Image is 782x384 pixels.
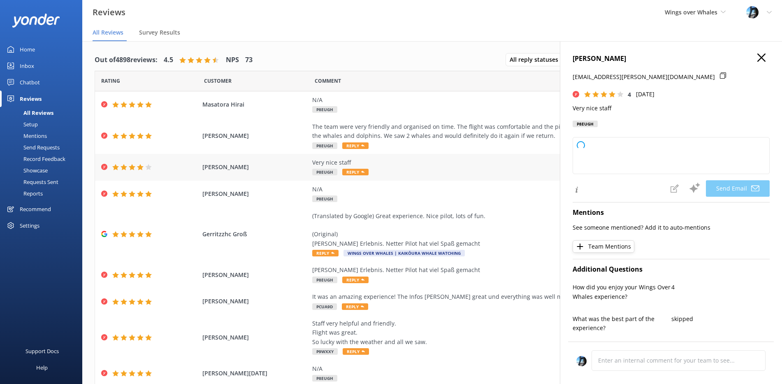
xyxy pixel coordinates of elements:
div: Very nice staff [312,158,687,167]
h4: Additional Questions [573,264,770,275]
p: [EMAIL_ADDRESS][PERSON_NAME][DOMAIN_NAME] [573,72,715,81]
span: [PERSON_NAME] [202,131,308,140]
span: Wings Over Whales | Kaikōura Whale Watching [343,250,465,256]
h4: Out of 4898 reviews: [95,55,158,65]
span: Reply [342,169,369,175]
div: N/A [312,185,687,194]
div: Record Feedback [5,153,65,165]
a: Reports [5,188,82,199]
div: The team were very friendly and organised on time. The flight was comfortable and the pilot exper... [312,122,687,141]
div: Recommend [20,201,51,217]
span: Date [204,77,232,85]
div: Requests Sent [5,176,58,188]
span: Reply [343,348,369,355]
div: (Translated by Google) Great experience. Nice pilot, lots of fun. (Original) [PERSON_NAME] Erlebn... [312,212,687,249]
h4: 4.5 [164,55,173,65]
div: Home [20,41,35,58]
p: [DATE] [636,90,654,99]
span: Reply [312,250,339,256]
p: 4 [671,283,770,292]
p: skipped [671,314,770,323]
span: PCUA9D [312,303,337,310]
span: [PERSON_NAME] [202,270,308,279]
div: Staff very helpful and friendly. Flight was great. So lucky with the weather and all we saw. [312,319,687,347]
div: Showcase [5,165,48,176]
div: It was an amazing experience! The Infos [PERSON_NAME] great und everything was well managed. [312,292,687,301]
span: All reply statuses [510,55,563,64]
a: Setup [5,119,82,130]
span: Survey Results [139,28,180,37]
h4: 73 [245,55,253,65]
p: How did you enjoy your Wings Over Whales experience? [573,283,671,301]
a: All Reviews [5,107,82,119]
div: Support Docs [26,343,59,359]
span: [PERSON_NAME] [202,333,308,342]
span: Question [315,77,341,85]
span: All Reviews [93,28,123,37]
div: N/A [312,95,687,105]
span: Reply [342,303,368,310]
img: yonder-white-logo.png [12,14,60,27]
div: N/A [312,364,687,373]
a: Send Requests [5,142,82,153]
a: Showcase [5,165,82,176]
div: Reviews [20,91,42,107]
div: Setup [5,119,38,130]
div: Inbox [20,58,34,74]
div: P8EUGH [573,121,598,127]
a: Requests Sent [5,176,82,188]
span: P8EUGH [312,375,337,382]
span: Reply [342,277,369,283]
p: See someone mentioned? Add it to auto-mentions [573,223,770,232]
h3: Reviews [93,6,125,19]
button: Team Mentions [573,240,634,253]
a: Mentions [5,130,82,142]
span: Reply [342,142,369,149]
h4: Mentions [573,207,770,218]
div: Help [36,359,48,376]
a: Record Feedback [5,153,82,165]
span: [PERSON_NAME][DATE] [202,369,308,378]
p: What was the best part of the experience? [573,314,671,333]
div: Chatbot [20,74,40,91]
button: Close [757,54,766,63]
span: Wings over Whales [665,8,717,16]
span: P8EUGH [312,106,337,113]
span: P8EUGH [312,195,337,202]
span: Gerritzzhc Groß [202,230,308,239]
p: Very nice staff [573,104,770,113]
span: [PERSON_NAME] [202,163,308,172]
span: 4 [628,91,631,98]
div: Settings [20,217,39,234]
span: P8EUGH [312,142,337,149]
div: Send Requests [5,142,60,153]
div: All Reviews [5,107,53,119]
h4: [PERSON_NAME] [573,54,770,64]
img: 145-1635463833.jpg [746,6,759,19]
span: P8EUGH [312,169,337,175]
span: [PERSON_NAME] [202,297,308,306]
div: [PERSON_NAME] Erlebnis. Netter Pilot hat viel Spaß gemacht [312,265,687,275]
div: Mentions [5,130,47,142]
h4: NPS [226,55,239,65]
span: Date [101,77,120,85]
span: Masatora Hirai [202,100,308,109]
span: P8EUGH [312,277,337,283]
span: P9WXXY [312,348,338,355]
div: Reports [5,188,43,199]
span: [PERSON_NAME] [202,189,308,198]
img: 145-1635463833.jpg [576,356,587,366]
